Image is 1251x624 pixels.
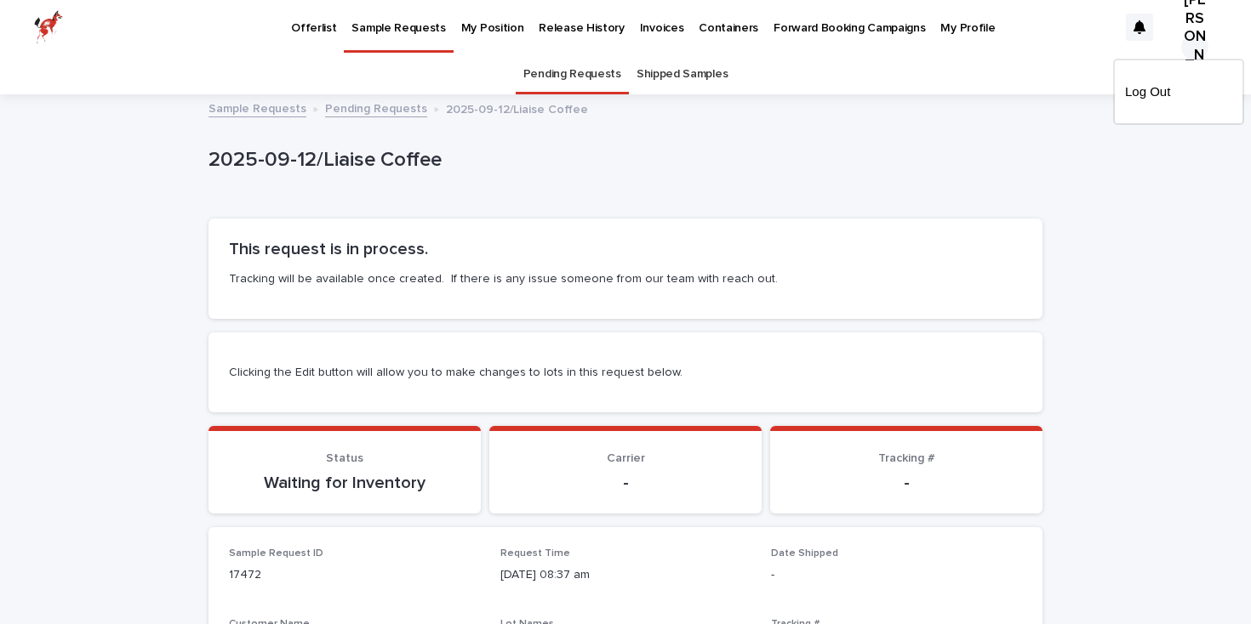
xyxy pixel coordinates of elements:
span: Date Shipped [771,548,838,559]
p: Tracking will be available once created. If there is any issue someone from our team with reach out. [229,271,1022,286]
a: Sample Requests [208,98,306,117]
span: Request Time [500,548,570,559]
h2: This request is in process. [229,239,1022,259]
p: Clicking the Edit button will allow you to make changes to lots in this request below. [229,365,1022,380]
p: Waiting for Inventory [229,473,460,493]
span: Carrier [607,452,645,464]
a: Shipped Samples [637,54,728,94]
p: - [510,473,741,493]
span: Status [326,452,363,464]
span: Tracking # [878,452,935,464]
p: 2025-09-12/Liaise Coffee [208,148,1036,173]
p: - [771,566,1022,584]
p: 2025-09-12/Liaise Coffee [446,99,588,117]
a: Log Out [1125,77,1232,106]
p: 17472 [229,566,480,584]
p: [DATE] 08:37 am [500,566,751,584]
p: - [791,473,1022,493]
a: Pending Requests [523,54,621,94]
span: Sample Request ID [229,548,323,559]
a: Pending Requests [325,98,427,117]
